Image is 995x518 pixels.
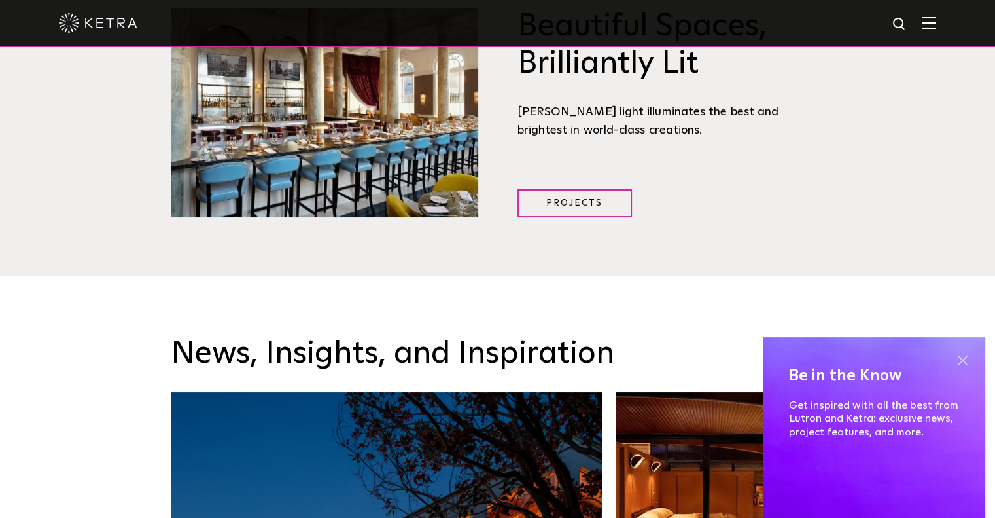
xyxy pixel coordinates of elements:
img: ketra-logo-2019-white [59,13,137,33]
p: Get inspired with all the best from Lutron and Ketra: exclusive news, project features, and more. [789,399,959,439]
h3: News, Insights, and Inspiration [171,335,825,373]
img: Brilliantly Lit@2x [171,8,478,217]
h4: Be in the Know [789,363,959,388]
div: [PERSON_NAME] light illuminates the best and brightest in world-class creations. [517,103,825,140]
img: Hamburger%20Nav.svg [922,16,936,29]
a: Projects [517,189,632,217]
img: search icon [892,16,908,33]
